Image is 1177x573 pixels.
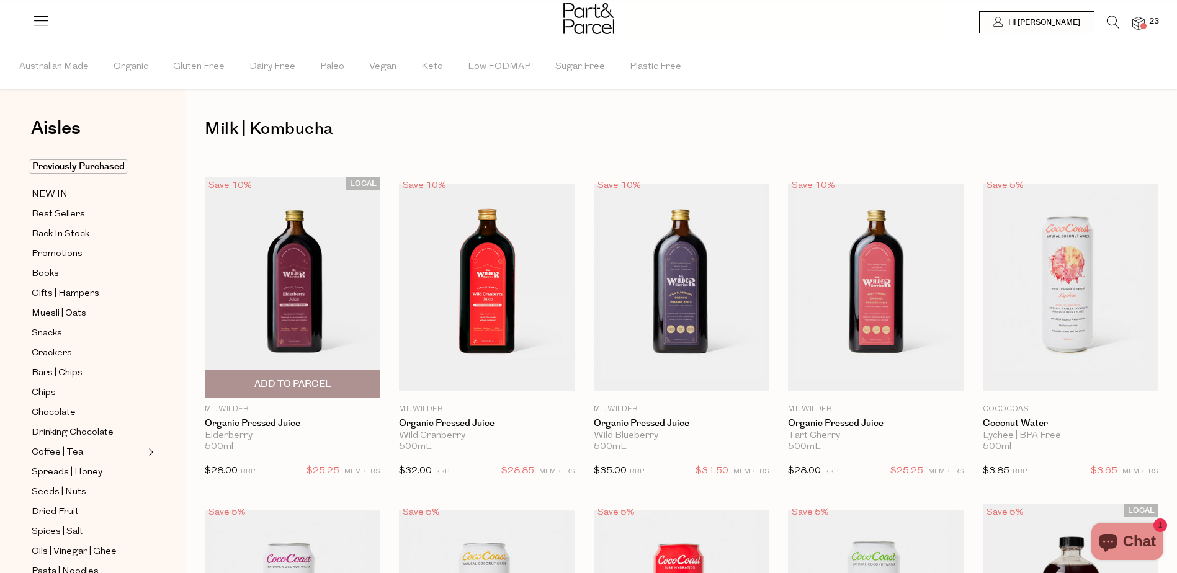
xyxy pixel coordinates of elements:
a: Spices | Salt [32,524,145,540]
span: 500ml [983,442,1011,453]
a: Muesli | Oats [32,306,145,321]
span: Drinking Chocolate [32,425,114,440]
span: 500mL [788,442,821,453]
span: Keto [421,45,443,89]
span: Chips [32,386,56,401]
span: $3.65 [1091,463,1117,479]
small: RRP [630,468,644,475]
a: Oils | Vinegar | Ghee [32,544,145,559]
small: MEMBERS [344,468,380,475]
a: Organic Pressed Juice [399,418,575,429]
span: Paleo [320,45,344,89]
span: $25.25 [890,463,923,479]
span: $28.00 [205,466,238,476]
span: Spices | Salt [32,525,83,540]
small: MEMBERS [733,468,769,475]
a: Coconut Water [983,418,1158,429]
button: Expand/Collapse Coffee | Tea [145,445,154,460]
a: Chips [32,385,145,401]
div: Elderberry [205,430,380,442]
div: Save 5% [594,504,638,521]
span: Previously Purchased [29,159,128,174]
small: RRP [1013,468,1027,475]
span: 500ml [205,442,233,453]
span: NEW IN [32,187,68,202]
img: Organic Pressed Juice [205,177,380,397]
a: Gifts | Hampers [32,286,145,301]
inbox-online-store-chat: Shopify online store chat [1088,523,1167,563]
div: Wild Blueberry [594,430,769,442]
div: Wild Cranberry [399,430,575,442]
p: Mt. Wilder [399,404,575,415]
span: Gluten Free [173,45,225,89]
span: Aisles [31,115,81,142]
img: Organic Pressed Juice [788,184,964,391]
a: Previously Purchased [32,159,145,174]
a: Dried Fruit [32,504,145,520]
a: Drinking Chocolate [32,425,145,440]
p: Mt. Wilder [594,404,769,415]
small: MEMBERS [539,468,575,475]
p: Mt. Wilder [205,404,380,415]
div: Tart Cherry [788,430,964,442]
span: Spreads | Honey [32,465,102,480]
a: Organic Pressed Juice [788,418,964,429]
span: Dried Fruit [32,505,79,520]
img: Organic Pressed Juice [399,184,575,391]
span: Books [32,267,59,282]
span: Gifts | Hampers [32,286,99,301]
span: Vegan [369,45,396,89]
a: Crackers [32,345,145,361]
p: Mt. Wilder [788,404,964,415]
div: Save 5% [205,504,249,521]
small: MEMBERS [1122,468,1158,475]
a: Aisles [31,119,81,150]
span: $25.25 [307,463,339,479]
div: Save 5% [983,504,1027,521]
a: Organic Pressed Juice [205,418,380,429]
span: 500mL [399,442,432,453]
span: Muesli | Oats [32,306,86,321]
span: LOCAL [1124,504,1158,517]
a: Books [32,266,145,282]
span: 500mL [594,442,627,453]
div: Save 5% [788,504,833,521]
a: NEW IN [32,187,145,202]
a: Hi [PERSON_NAME] [979,11,1094,33]
span: Seeds | Nuts [32,485,86,500]
div: Save 10% [788,177,839,194]
a: Spreads | Honey [32,464,145,480]
a: Back In Stock [32,226,145,242]
span: LOCAL [346,177,380,190]
span: 23 [1146,16,1162,27]
p: CocoCoast [983,404,1158,415]
img: Part&Parcel [563,3,614,34]
div: Save 10% [399,177,450,194]
div: Save 10% [205,177,256,194]
a: Promotions [32,246,145,262]
div: Save 10% [594,177,645,194]
a: Seeds | Nuts [32,484,145,500]
span: Coffee | Tea [32,445,83,460]
div: Save 5% [983,177,1027,194]
small: RRP [241,468,255,475]
span: $3.85 [983,466,1009,476]
a: Bars | Chips [32,365,145,381]
span: Crackers [32,346,72,361]
span: $35.00 [594,466,627,476]
small: MEMBERS [928,468,964,475]
small: RRP [824,468,838,475]
span: $28.00 [788,466,821,476]
span: $32.00 [399,466,432,476]
span: Bars | Chips [32,366,83,381]
div: Save 5% [399,504,444,521]
a: 23 [1132,17,1145,30]
span: Hi [PERSON_NAME] [1005,17,1080,28]
span: Oils | Vinegar | Ghee [32,544,117,559]
a: Best Sellers [32,207,145,222]
span: Add To Parcel [254,378,331,391]
h1: Milk | Kombucha [205,115,1158,143]
span: $28.85 [501,463,534,479]
span: Promotions [32,247,83,262]
span: Sugar Free [555,45,605,89]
